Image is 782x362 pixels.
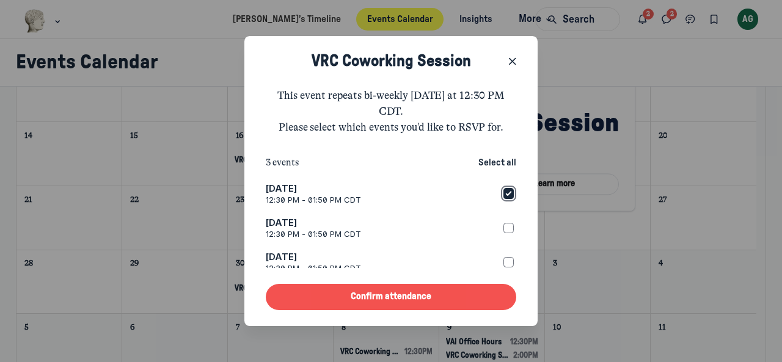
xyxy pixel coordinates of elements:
[287,52,495,71] h4: VRC Coworking Session
[266,229,361,239] span: 12:30 PM - 01:50 PM CDT
[478,158,516,167] span: Select all
[266,195,361,205] span: 12:30 PM - 01:50 PM CDT
[503,223,514,233] input: [DATE]12:30 PM - 01:50 PM CDT
[266,217,297,228] span: [DATE]
[266,120,517,136] p: Please select which events you'd like to RSVP for.
[266,263,361,273] span: 12:30 PM - 01:50 PM CDT
[266,183,297,194] span: [DATE]
[266,156,299,170] span: 3 events
[266,284,517,310] button: Confirm attendance
[266,251,297,262] span: [DATE]
[503,257,514,267] input: [DATE]12:30 PM - 01:50 PM CDT
[478,154,516,171] button: Select all
[503,188,514,198] input: [DATE]12:30 PM - 01:50 PM CDT
[266,88,517,120] p: This event repeats bi-weekly [DATE] at 12:30 PM CDT.
[503,52,522,70] button: Close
